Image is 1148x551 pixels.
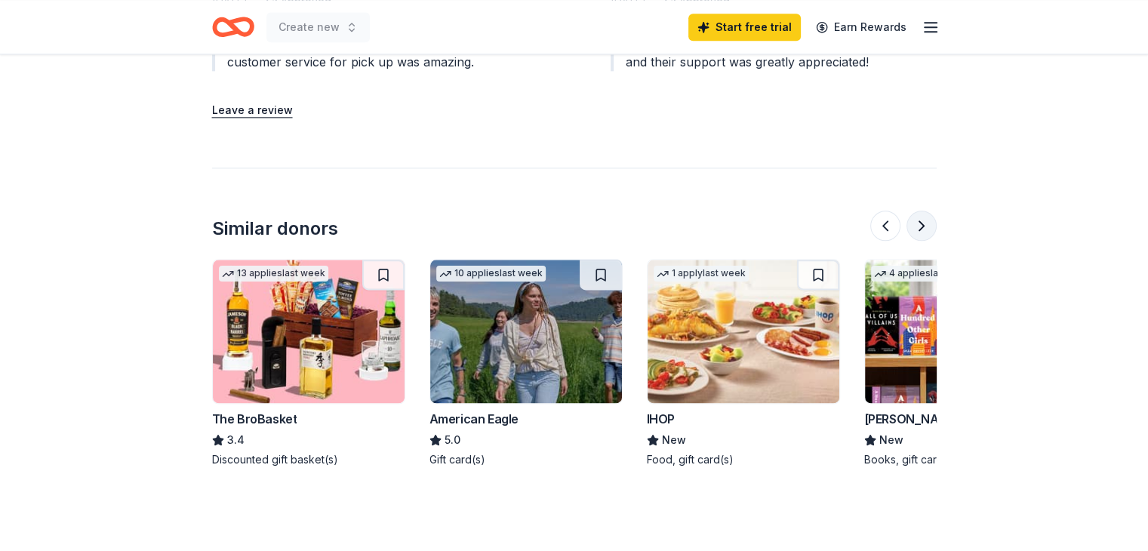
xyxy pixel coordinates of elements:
span: Create new [279,18,340,36]
a: Image for The BroBasket13 applieslast weekThe BroBasket3.4Discounted gift basket(s) [212,259,405,467]
button: Leave a review [212,101,293,119]
div: Food, gift card(s) [647,452,840,467]
button: Create new [266,12,370,42]
div: 1 apply last week [654,266,749,282]
div: Books, gift card(s) [864,452,1057,467]
div: American Eagle [429,410,519,428]
img: Image for American Eagle [430,260,622,403]
span: 5.0 [445,431,460,449]
div: The BroBasket [212,410,297,428]
div: Discounted gift basket(s) [212,452,405,467]
a: Earn Rewards [807,14,916,41]
span: New [662,431,686,449]
img: Image for The BroBasket [213,260,405,403]
div: [PERSON_NAME] & [PERSON_NAME] [864,410,1057,428]
div: 10 applies last week [436,266,546,282]
img: Image for Barnes & Noble [865,260,1057,403]
a: Image for Barnes & Noble4 applieslast week[PERSON_NAME] & [PERSON_NAME]NewBooks, gift card(s) [864,259,1057,467]
a: Home [212,9,254,45]
a: Image for IHOP1 applylast weekIHOPNewFood, gift card(s) [647,259,840,467]
div: 4 applies last week [871,266,977,282]
img: Image for IHOP [648,260,839,403]
a: Image for American Eagle10 applieslast weekAmerican Eagle5.0Gift card(s) [429,259,623,467]
span: 3.4 [227,431,245,449]
div: 13 applies last week [219,266,328,282]
div: Gift card(s) [429,452,623,467]
a: Start free trial [688,14,801,41]
span: New [879,431,903,449]
div: IHOP [647,410,675,428]
div: Similar donors [212,217,338,241]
